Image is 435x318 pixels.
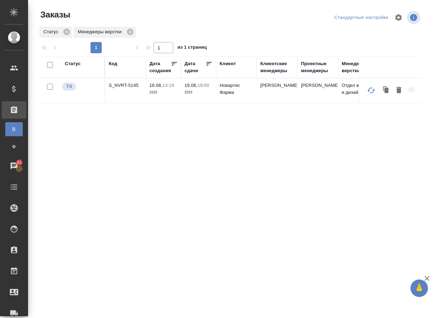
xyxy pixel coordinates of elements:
[74,27,136,38] div: Менеджеры верстки
[380,83,393,98] button: Клонировать
[220,60,236,67] div: Клиент
[393,83,405,98] button: Удалить
[149,60,171,74] div: Дата создания
[185,89,213,96] p: 2025
[413,281,425,296] span: 🙏
[66,83,72,90] p: ТЗ
[198,83,209,88] p: 19:00
[109,60,117,67] div: Код
[39,9,70,20] span: Заказы
[9,126,19,133] span: В
[5,122,23,136] a: В
[185,83,198,88] p: 19.08,
[149,89,178,96] p: 2025
[5,140,23,154] a: Ф
[260,60,294,74] div: Клиентские менеджеры
[407,11,422,24] span: Посмотреть информацию
[109,82,142,89] p: S_NVRT-5145
[297,78,338,103] td: [PERSON_NAME]
[257,78,297,103] td: [PERSON_NAME]
[2,157,26,175] a: 31
[220,82,253,96] p: Новартис Фарма
[9,143,19,150] span: Ф
[149,83,162,88] p: 18.08,
[39,27,72,38] div: Статус
[162,83,174,88] p: 13:19
[333,12,390,23] div: split button
[342,60,375,74] div: Менеджеры верстки
[78,28,124,35] p: Менеджеры верстки
[185,60,206,74] div: Дата сдачи
[178,43,207,53] span: из 1 страниц
[43,28,61,35] p: Статус
[342,82,375,96] p: Отдел верстки и дизайна
[61,82,101,91] div: Выставляет КМ при отправке заказа на расчет верстке (для тикета) или для уточнения сроков на прои...
[65,60,81,67] div: Статус
[363,82,380,99] button: Обновить
[301,60,335,74] div: Проектные менеджеры
[410,279,428,297] button: 🙏
[13,159,26,166] span: 31
[390,9,407,26] span: Настроить таблицу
